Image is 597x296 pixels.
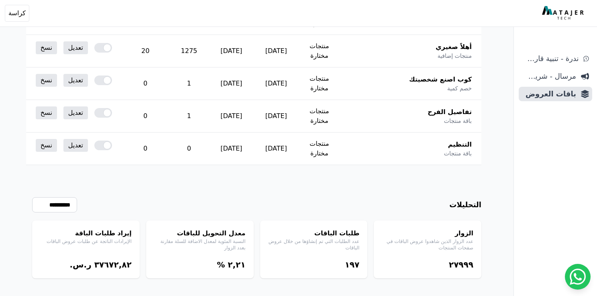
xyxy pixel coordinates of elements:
[449,199,481,210] h3: التحليلات
[382,259,473,270] div: ٢٧٩٩٩
[268,229,360,238] h4: طلبات الباقات
[228,260,245,269] bdi: ٢,٢١
[122,133,169,165] td: 0
[522,88,576,100] span: باقات العروض
[542,6,586,20] img: MatajerTech Logo
[447,84,472,92] span: خصم كمية
[169,133,209,165] td: 0
[169,100,209,133] td: 1
[36,41,57,54] a: نسخ
[268,259,360,270] div: ١٩٧
[209,100,254,133] td: [DATE]
[438,52,472,60] span: منتجات إضافية
[5,5,29,22] button: كراسة
[382,238,473,251] p: عدد الزوار الذين شاهدوا عروض الباقات في صفحات المنتجات
[36,74,57,87] a: نسخ
[63,41,88,54] a: تعديل
[8,8,26,18] span: كراسة
[298,67,340,100] td: منتجات مختارة
[217,260,225,269] span: %
[254,100,298,133] td: [DATE]
[448,140,472,149] span: التنظيم
[122,67,169,100] td: 0
[69,260,91,269] span: ر.س.
[436,42,472,52] span: أهلاً صغيري
[444,117,472,125] span: باقة منتجات
[94,260,132,269] bdi: ۳٧٦٧٢,٨٢
[382,229,473,238] h4: الزوار
[63,139,88,152] a: تعديل
[254,133,298,165] td: [DATE]
[36,106,57,119] a: نسخ
[209,133,254,165] td: [DATE]
[154,229,246,238] h4: معدل التحويل للباقات
[428,107,472,117] span: تفاصيل الفرح
[63,106,88,119] a: تعديل
[254,67,298,100] td: [DATE]
[36,139,57,152] a: نسخ
[254,35,298,67] td: [DATE]
[522,53,579,64] span: ندرة - تنبية قارب علي النفاذ
[409,75,472,84] span: كوب اصنع شخصيتك
[122,100,169,133] td: 0
[298,35,340,67] td: منتجات مختارة
[154,238,246,251] p: النسبة المئوية لمعدل الاضافة للسلة مقارنة بعدد الزوار
[298,133,340,165] td: منتجات مختارة
[40,238,132,245] p: الإيرادات الناتجة عن طلبات عروض الباقات
[444,149,472,157] span: باقة منتجات
[522,71,576,82] span: مرسال - شريط دعاية
[268,238,360,251] p: عدد الطلبات التي تم إنشاؤها من خلال عروض الباقات
[209,35,254,67] td: [DATE]
[40,229,132,238] h4: إيراد طلبات الباقة
[169,67,209,100] td: 1
[169,35,209,67] td: 1275
[209,67,254,100] td: [DATE]
[63,74,88,87] a: تعديل
[122,35,169,67] td: 20
[298,100,340,133] td: منتجات مختارة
